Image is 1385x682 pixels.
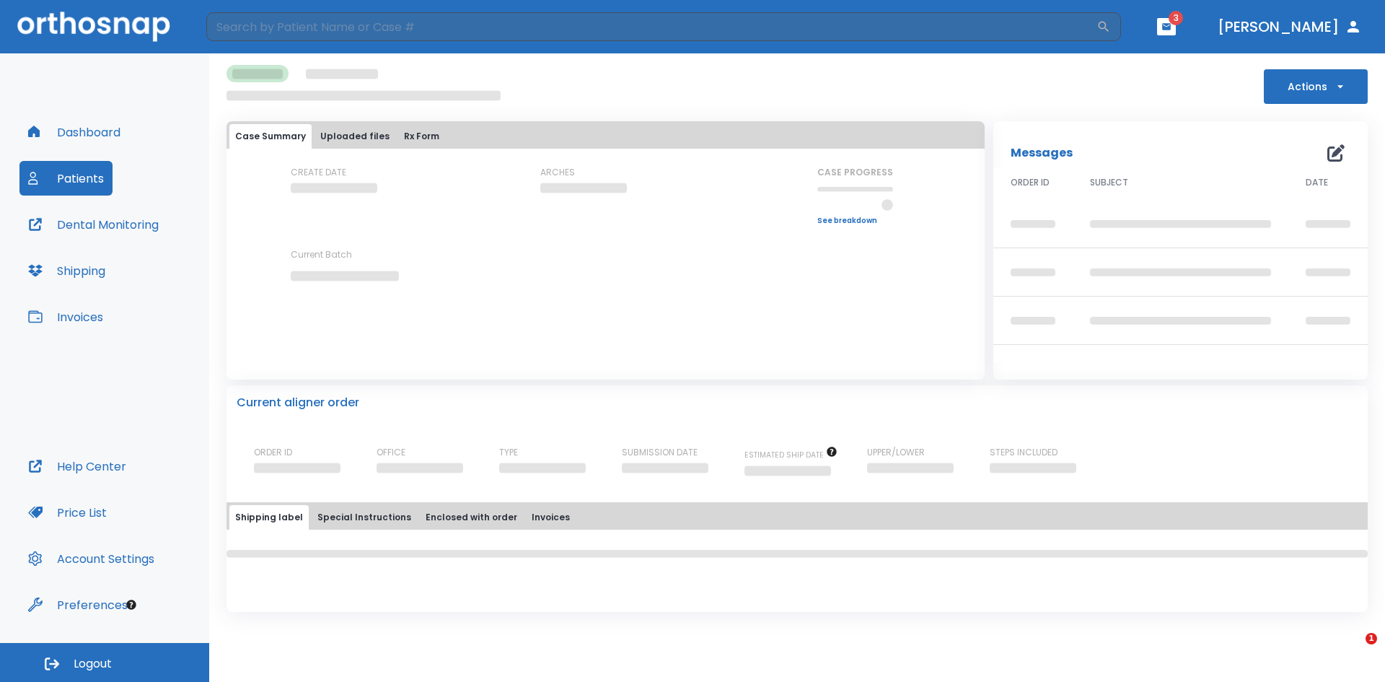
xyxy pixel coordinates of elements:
[206,12,1096,41] input: Search by Patient Name or Case #
[1212,14,1368,40] button: [PERSON_NAME]
[1336,633,1371,668] iframe: Intercom live chat
[817,166,893,179] p: CASE PROGRESS
[398,124,445,149] button: Rx Form
[377,446,405,459] p: OFFICE
[291,248,421,261] p: Current Batch
[19,300,112,334] button: Invoices
[254,446,292,459] p: ORDER ID
[19,587,136,622] button: Preferences
[17,12,170,41] img: Orthosnap
[990,446,1058,459] p: STEPS INCLUDED
[540,166,575,179] p: ARCHES
[1011,144,1073,162] p: Messages
[19,495,115,530] button: Price List
[315,124,395,149] button: Uploaded files
[1011,176,1050,189] span: ORDER ID
[499,446,518,459] p: TYPE
[1366,633,1377,644] span: 1
[19,115,129,149] button: Dashboard
[19,207,167,242] button: Dental Monitoring
[125,598,138,611] div: Tooltip anchor
[1090,176,1128,189] span: SUBJECT
[74,656,112,672] span: Logout
[312,505,417,530] button: Special Instructions
[1306,176,1328,189] span: DATE
[1264,69,1368,104] button: Actions
[291,166,346,179] p: CREATE DATE
[817,217,893,225] a: See breakdown
[1169,11,1183,25] span: 3
[622,446,698,459] p: SUBMISSION DATE
[229,505,309,530] button: Shipping label
[19,161,113,196] button: Patients
[19,253,114,288] button: Shipping
[526,505,576,530] button: Invoices
[229,124,982,149] div: tabs
[420,505,523,530] button: Enclosed with order
[867,446,925,459] p: UPPER/LOWER
[19,541,163,576] button: Account Settings
[237,394,359,411] p: Current aligner order
[744,450,837,460] span: The date will be available after approving treatment plan
[229,505,1365,530] div: tabs
[229,124,312,149] button: Case Summary
[19,449,135,484] button: Help Center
